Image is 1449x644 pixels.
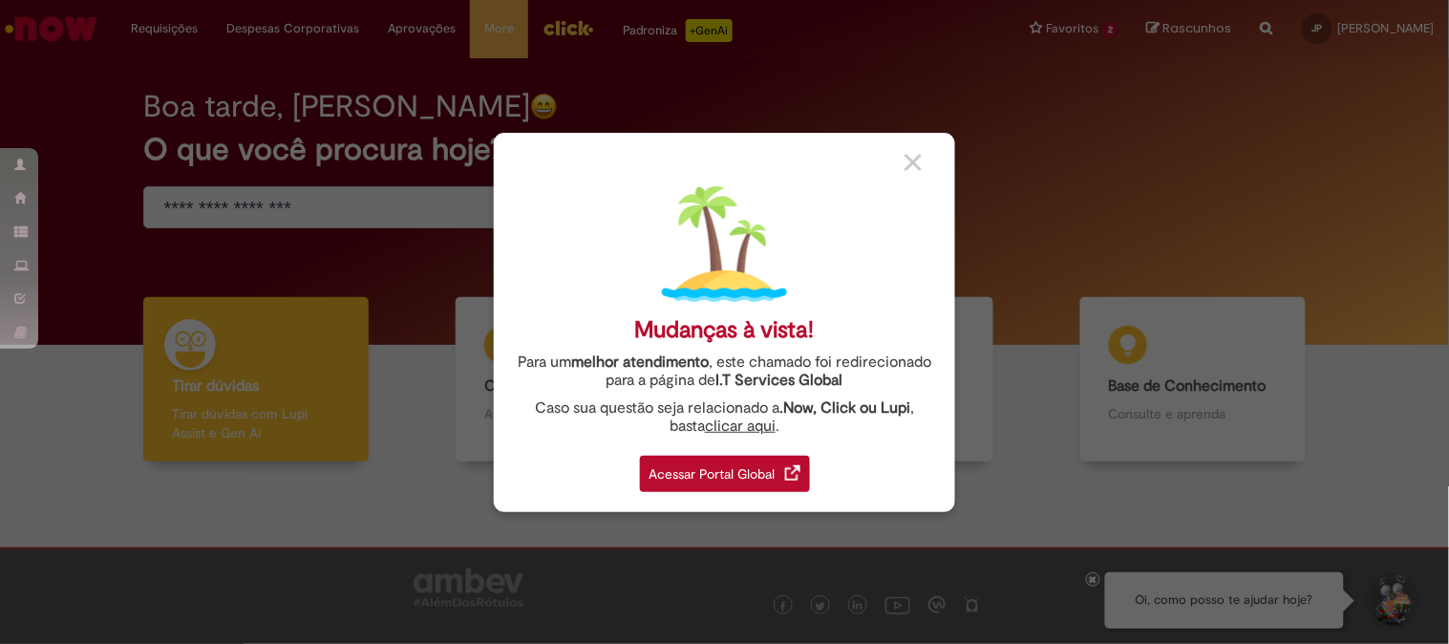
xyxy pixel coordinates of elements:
div: Acessar Portal Global [640,456,810,492]
img: close_button_grey.png [905,154,922,171]
a: Acessar Portal Global [640,445,810,492]
div: Para um , este chamado foi redirecionado para a página de [508,354,941,390]
strong: melhor atendimento [571,353,709,372]
strong: .Now, Click ou Lupi [779,398,910,418]
a: clicar aqui [705,406,776,436]
div: Mudanças à vista! [635,316,815,344]
div: Caso sua questão seja relacionado a , basta . [508,399,941,436]
img: redirect_link.png [785,465,800,481]
a: I.T Services Global [716,360,843,390]
img: island.png [662,182,787,307]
